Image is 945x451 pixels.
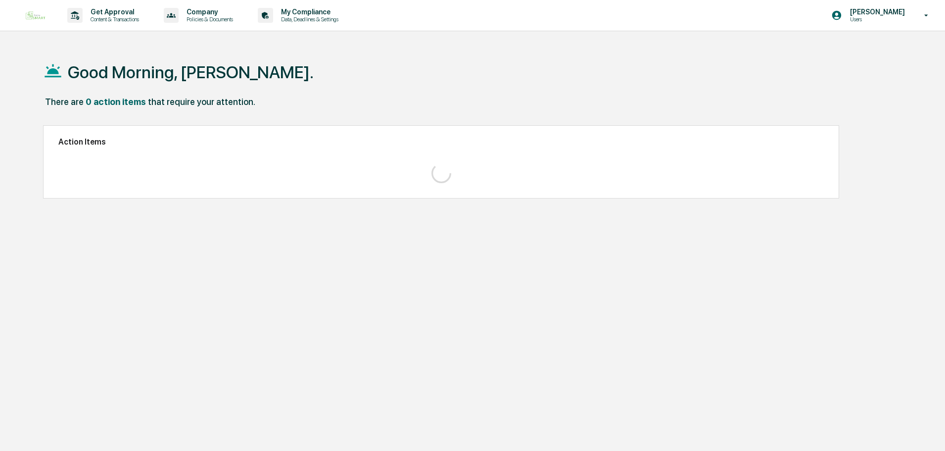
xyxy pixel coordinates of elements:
[148,97,255,107] div: that require your attention.
[83,16,144,23] p: Content & Transactions
[58,137,824,147] h2: Action Items
[68,62,314,82] h1: Good Morning, [PERSON_NAME].
[83,8,144,16] p: Get Approval
[179,16,238,23] p: Policies & Documents
[24,9,47,21] img: logo
[273,8,343,16] p: My Compliance
[842,16,910,23] p: Users
[179,8,238,16] p: Company
[86,97,146,107] div: 0 action items
[842,8,910,16] p: [PERSON_NAME]
[273,16,343,23] p: Data, Deadlines & Settings
[45,97,84,107] div: There are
